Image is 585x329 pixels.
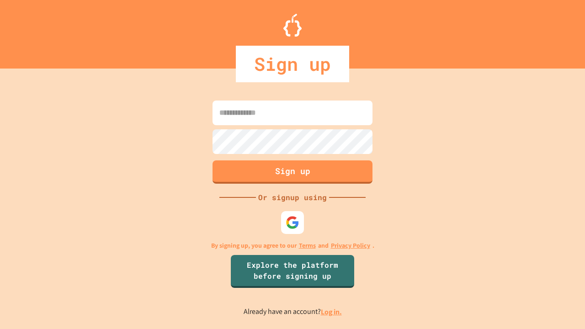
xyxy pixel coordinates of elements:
[256,192,329,203] div: Or signup using
[283,14,302,37] img: Logo.svg
[231,255,354,288] a: Explore the platform before signing up
[213,160,372,184] button: Sign up
[299,241,316,250] a: Terms
[321,307,342,317] a: Log in.
[286,216,299,229] img: google-icon.svg
[244,306,342,318] p: Already have an account?
[236,46,349,82] div: Sign up
[331,241,370,250] a: Privacy Policy
[211,241,374,250] p: By signing up, you agree to our and .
